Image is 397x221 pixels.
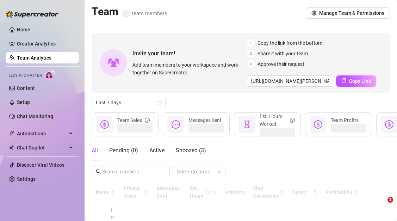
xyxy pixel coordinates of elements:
[247,50,255,57] span: 2
[17,176,36,182] a: Settings
[17,142,67,153] span: Chat Copilot
[373,197,390,214] iframe: Intercom live chat
[122,10,167,17] span: team members
[117,116,150,124] div: Team Sales
[172,120,180,129] span: message
[176,147,206,154] span: Snoozed ( 3 )
[102,168,160,176] input: Search members
[17,55,51,61] a: Team Analytics
[96,169,101,174] span: search
[258,50,308,57] span: Share it with your team
[290,112,295,128] span: question-circle
[217,170,222,174] span: team
[17,85,35,91] a: Content
[387,197,393,203] span: 1
[45,69,56,80] img: AI Chatter
[92,146,98,155] div: All
[9,72,42,79] span: Izzy AI Chatter
[157,100,162,105] span: calendar
[336,75,376,87] button: Copy Link
[17,99,30,105] a: Setup
[9,131,15,136] span: thunderbolt
[100,120,109,129] span: dollar-circle
[188,117,222,123] span: Messages Sent
[17,27,30,32] a: Home
[145,116,150,124] span: info-circle
[243,120,251,129] span: hourglass
[349,78,371,84] span: Copy Link
[311,11,316,16] span: setting
[132,49,247,58] span: Invite your team!
[96,97,161,108] span: Last 7 days
[331,117,359,123] span: Team Profits
[17,162,64,168] a: Discover Viral Videos
[6,11,58,18] img: logo-BBDzfeDw.svg
[132,61,244,76] span: Add team members to your workspace and work together on Supercreator.
[17,128,67,139] span: Automations
[258,60,304,68] span: Approve their request
[17,113,53,119] a: Chat Monitoring
[306,7,390,19] button: Manage Team & Permissions
[9,145,14,150] img: Chat Copilot
[109,146,138,155] div: Pending ( 0 )
[258,39,322,47] span: Copy the link from the bottom
[92,5,167,18] h2: Team
[247,60,255,68] span: 3
[385,120,393,129] span: dollar-circle
[319,10,384,16] span: Manage Team & Permissions
[341,78,346,83] span: copy
[17,38,73,49] a: Creator Analytics
[247,39,255,47] span: 1
[314,120,322,129] span: dollar-circle
[260,112,295,128] div: Est. Hours Worked
[149,147,165,154] span: Active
